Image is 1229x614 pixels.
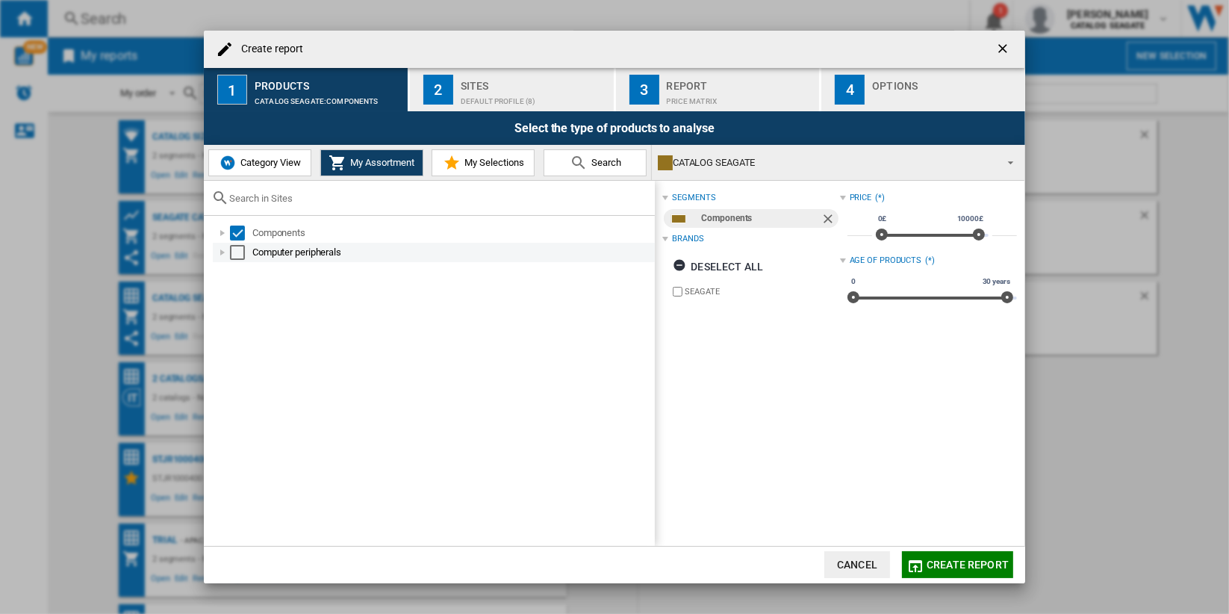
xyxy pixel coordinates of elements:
button: 1 Products CATALOG SEAGATE:Components [204,68,409,111]
input: Search in Sites [229,193,647,204]
span: 0£ [876,213,889,225]
button: Deselect all [668,253,768,280]
span: My Assortment [346,157,414,168]
ng-md-icon: getI18NText('BUTTONS.CLOSE_DIALOG') [995,41,1013,59]
div: Computer peripherals [252,245,653,260]
div: Options [872,74,1019,90]
div: segments [672,192,715,204]
div: Products [255,74,402,90]
div: Select the type of products to analyse [204,111,1025,145]
button: 3 Report Price Matrix [616,68,821,111]
span: 30 years [980,276,1012,288]
div: CATALOG SEAGATE:Components [255,90,402,105]
button: Cancel [824,551,890,578]
div: Age of products [850,255,922,267]
div: Price [850,192,872,204]
input: brand.name [673,287,682,297]
div: Brands [672,233,703,245]
span: 10000£ [955,213,986,225]
div: 3 [629,75,659,105]
button: getI18NText('BUTTONS.CLOSE_DIALOG') [989,34,1019,64]
h4: Create report [234,42,303,57]
button: Category View [208,149,311,176]
span: 0 [849,276,858,288]
button: Search [544,149,647,176]
div: Components [252,226,653,241]
div: Sites [461,74,608,90]
div: CATALOG SEAGATE [658,152,995,173]
span: Create report [927,559,1009,571]
div: Price Matrix [667,90,814,105]
ng-md-icon: Remove [821,211,838,229]
button: Create report [902,551,1013,578]
img: wiser-icon-blue.png [219,154,237,172]
button: My Selections [432,149,535,176]
md-checkbox: Select [230,226,252,241]
div: 4 [835,75,865,105]
span: Category View [237,157,301,168]
md-checkbox: Select [230,245,252,260]
button: 2 Sites Default profile (8) [410,68,615,111]
button: 4 Options [821,68,1025,111]
span: Search [588,157,621,168]
div: 2 [423,75,453,105]
label: SEAGATE [685,286,839,297]
div: Report [667,74,814,90]
div: Deselect all [673,253,763,280]
button: My Assortment [320,149,423,176]
div: Components [701,209,820,228]
span: My Selections [461,157,524,168]
div: 1 [217,75,247,105]
div: Default profile (8) [461,90,608,105]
